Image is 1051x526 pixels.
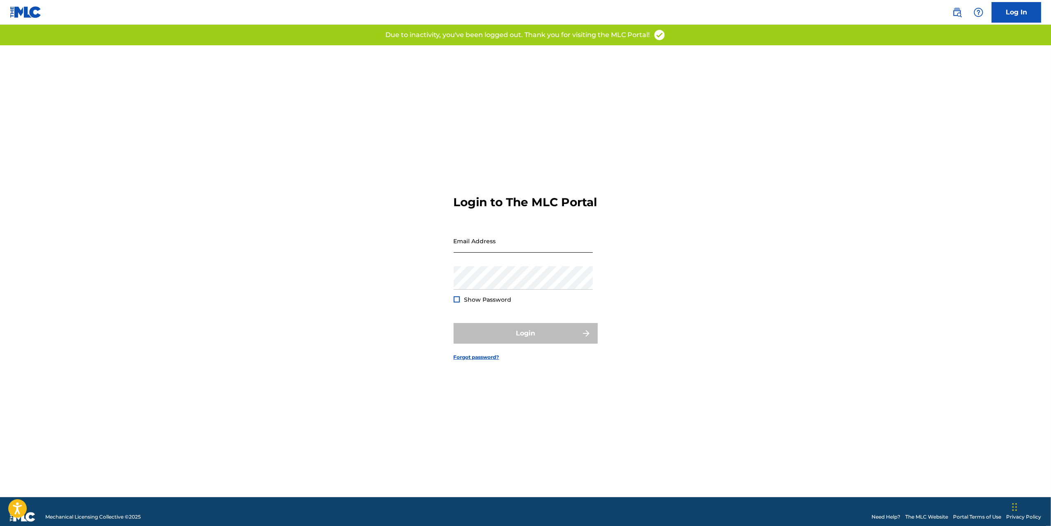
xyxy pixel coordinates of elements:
[10,512,35,522] img: logo
[1012,495,1017,519] div: Drag
[454,354,499,361] a: Forgot password?
[1010,486,1051,526] iframe: Chat Widget
[949,4,965,21] a: Public Search
[872,513,900,521] a: Need Help?
[970,4,987,21] div: Help
[905,513,948,521] a: The MLC Website
[653,29,666,41] img: access
[1006,513,1041,521] a: Privacy Policy
[464,296,512,303] span: Show Password
[952,7,962,17] img: search
[974,7,983,17] img: help
[45,513,141,521] span: Mechanical Licensing Collective © 2025
[386,30,650,40] p: Due to inactivity, you've been logged out. Thank you for visiting the MLC Portal!
[454,195,597,209] h3: Login to The MLC Portal
[953,513,1001,521] a: Portal Terms of Use
[10,6,42,18] img: MLC Logo
[992,2,1041,23] a: Log In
